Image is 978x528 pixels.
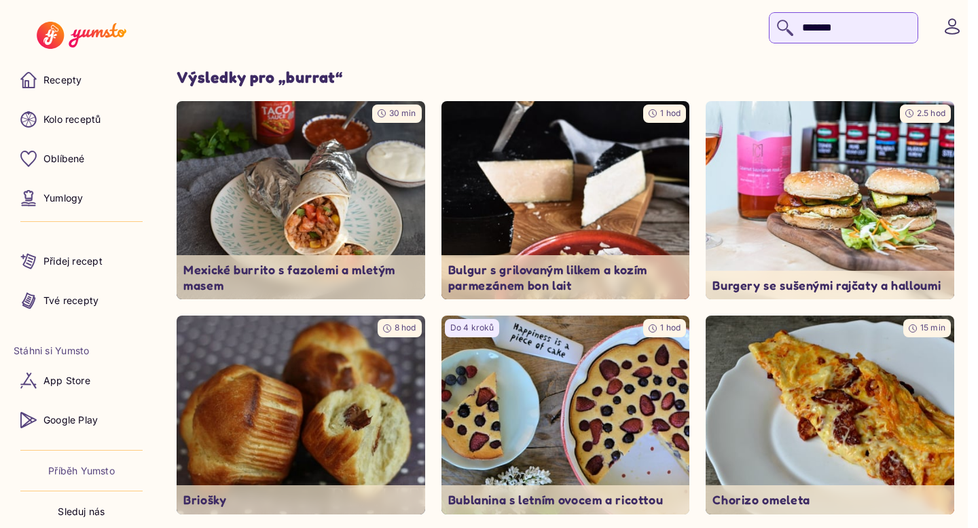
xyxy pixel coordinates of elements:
[395,322,416,333] span: 8 hod
[441,316,690,514] a: undefinedDo 4 kroků1 hodBublanina s letním ovocem a ricottou
[43,73,81,87] p: Recepty
[712,492,947,508] p: Chorizo omeleta
[920,322,945,333] span: 15 min
[441,316,690,514] img: undefined
[14,143,149,175] a: Oblíbené
[43,374,90,388] p: App Store
[706,101,954,300] img: undefined
[14,404,149,436] a: Google Play
[14,245,149,278] a: Přidej recept
[43,191,83,205] p: Yumlogy
[183,262,418,293] p: Mexické burrito s fazolemi a mletým masem
[14,284,149,317] a: Tvé recepty
[43,413,98,427] p: Google Play
[660,322,681,333] span: 1 hod
[450,322,494,334] p: Do 4 kroků
[706,316,954,514] img: undefined
[177,316,425,514] a: undefined8 hodBriošky
[48,464,115,478] a: Příběh Yumsto
[660,108,681,118] span: 1 hod
[14,103,149,136] a: Kolo receptů
[177,68,954,88] h1: Výsledky pro „ burrat “
[917,108,945,118] span: 2.5 hod
[448,492,683,508] p: Bublanina s letním ovocem a ricottou
[706,316,954,514] a: undefined15 minChorizo omeleta
[177,316,425,514] img: undefined
[14,182,149,214] a: Yumlogy
[43,113,101,126] p: Kolo receptů
[43,152,85,166] p: Oblíbené
[177,101,425,300] a: undefined30 minMexické burrito s fazolemi a mletým masem
[43,294,98,307] p: Tvé recepty
[441,101,690,300] a: undefined1 hodBulgur s grilovaným lilkem a kozím parmezánem bon lait
[712,278,947,293] p: Burgery se sušenými rajčaty a halloumi
[448,262,683,293] p: Bulgur s grilovaným lilkem a kozím parmezánem bon lait
[14,64,149,96] a: Recepty
[183,492,418,508] p: Briošky
[14,364,149,397] a: App Store
[389,108,416,118] span: 30 min
[177,101,425,300] img: undefined
[441,101,690,300] img: undefined
[14,344,149,358] li: Stáhni si Yumsto
[37,22,126,49] img: Yumsto logo
[706,101,954,300] a: undefined2.5 hodBurgery se sušenými rajčaty a halloumi
[43,254,103,268] p: Přidej recept
[58,505,105,518] p: Sleduj nás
